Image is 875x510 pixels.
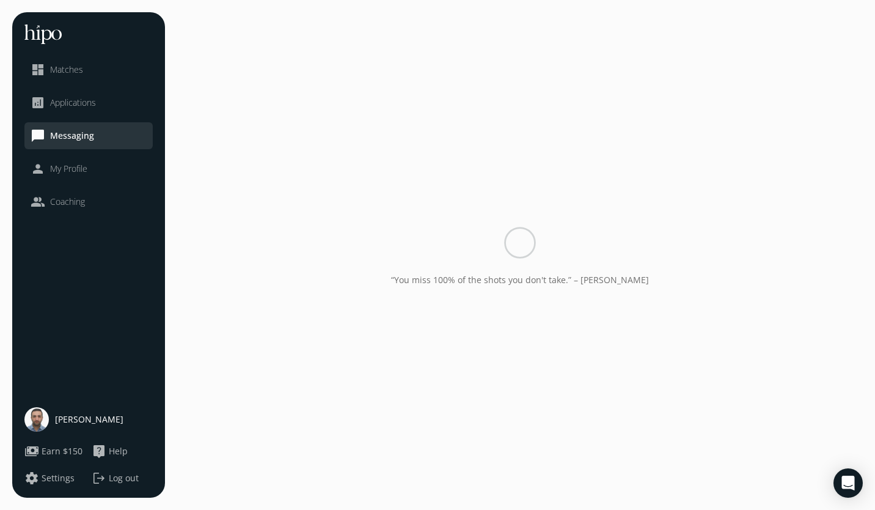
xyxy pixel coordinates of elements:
span: people [31,194,45,209]
a: peopleCoaching [31,194,147,209]
span: analytics [31,95,45,110]
span: person [31,161,45,176]
img: user-photo [24,407,49,432]
button: logoutLog out [92,471,153,486]
a: personMy Profile [31,161,147,176]
span: Help [109,445,128,457]
span: Earn $150 [42,445,82,457]
span: Matches [50,64,83,76]
span: Messaging [50,130,94,142]
a: analyticsApplications [31,95,147,110]
a: paymentsEarn $150 [24,444,86,459]
a: settingsSettings [24,471,86,486]
span: Settings [42,472,75,484]
span: dashboard [31,62,45,77]
span: logout [92,471,106,486]
img: svg%3e [502,224,538,261]
span: [PERSON_NAME] [55,413,123,426]
img: hh-logo-white [24,24,62,44]
button: live_helpHelp [92,444,128,459]
span: chat_bubble [31,128,45,143]
span: Log out [109,472,139,484]
span: Coaching [50,196,85,208]
span: Applications [50,97,96,109]
button: settingsSettings [24,471,75,486]
a: dashboardMatches [31,62,147,77]
span: live_help [92,444,106,459]
button: paymentsEarn $150 [24,444,82,459]
div: Open Intercom Messenger [833,468,863,498]
span: payments [24,444,39,459]
span: settings [24,471,39,486]
a: chat_bubbleMessaging [31,128,147,143]
span: My Profile [50,163,87,175]
a: live_helpHelp [92,444,153,459]
p: “You miss 100% of the shots you don't take.” – [PERSON_NAME] [391,273,649,286]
